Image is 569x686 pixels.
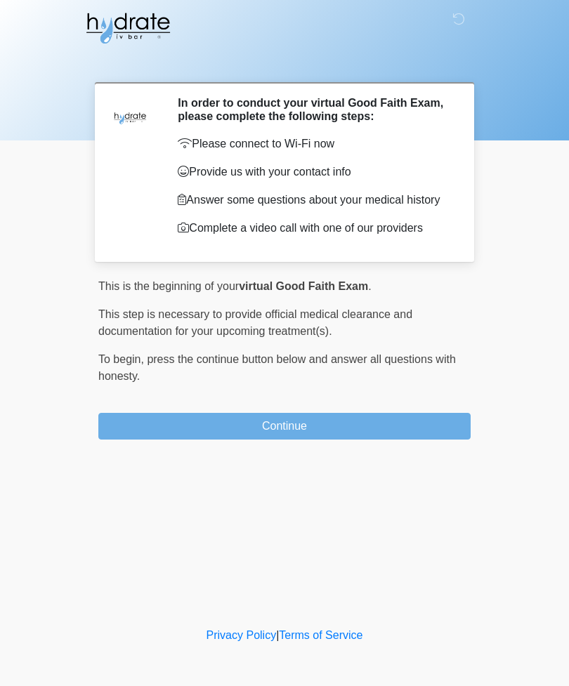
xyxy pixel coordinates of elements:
strong: virtual Good Faith Exam [239,280,368,292]
h1: ‎ ‎ ‎ [88,51,481,77]
span: To begin, [98,353,147,365]
a: | [276,629,279,641]
span: This is the beginning of your [98,280,239,292]
span: press the continue button below and answer all questions with honesty. [98,353,456,382]
span: This step is necessary to provide official medical clearance and documentation for your upcoming ... [98,308,412,337]
a: Terms of Service [279,629,362,641]
h2: In order to conduct your virtual Good Faith Exam, please complete the following steps: [178,96,450,123]
span: . [368,280,371,292]
a: Privacy Policy [207,629,277,641]
img: Hydrate IV Bar - Fort Collins Logo [84,11,171,46]
p: Answer some questions about your medical history [178,192,450,209]
img: Agent Avatar [109,96,151,138]
button: Continue [98,413,471,440]
p: Complete a video call with one of our providers [178,220,450,237]
p: Please connect to Wi-Fi now [178,136,450,152]
p: Provide us with your contact info [178,164,450,180]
